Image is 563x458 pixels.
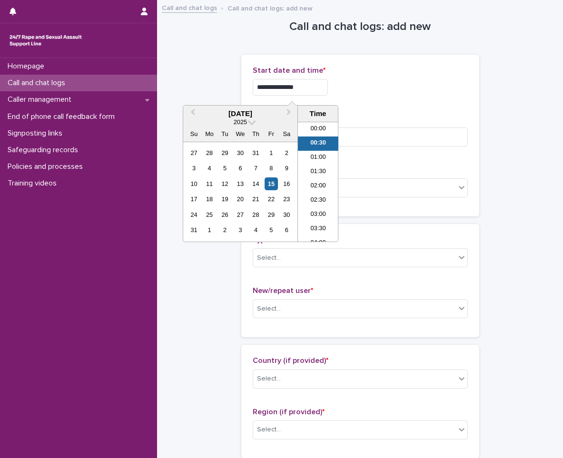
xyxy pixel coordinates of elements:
p: Training videos [4,179,64,188]
div: Choose Sunday, July 27th, 2025 [188,146,200,159]
li: 02:30 [298,194,338,208]
li: 01:30 [298,165,338,179]
p: Call and chat logs [4,78,73,88]
span: Region (if provided) [253,408,325,416]
div: Choose Wednesday, September 3rd, 2025 [234,224,247,236]
p: Caller management [4,95,79,104]
div: Fr [265,127,277,140]
div: Time [300,109,336,118]
li: 03:00 [298,208,338,222]
div: Choose Wednesday, July 30th, 2025 [234,146,247,159]
div: Choose Monday, August 4th, 2025 [203,162,216,175]
span: Start date and time [253,67,326,74]
div: Choose Saturday, August 23rd, 2025 [280,193,293,205]
div: Choose Sunday, August 31st, 2025 [188,224,200,236]
div: Choose Sunday, August 3rd, 2025 [188,162,200,175]
div: Choose Saturday, August 2nd, 2025 [280,146,293,159]
div: Choose Friday, August 29th, 2025 [265,208,277,221]
li: 04:00 [298,236,338,251]
div: Choose Thursday, August 14th, 2025 [249,177,262,190]
div: Select... [257,425,281,435]
div: Choose Tuesday, July 29th, 2025 [218,146,231,159]
div: Select... [257,304,281,314]
div: Choose Friday, August 8th, 2025 [265,162,277,175]
div: Choose Monday, September 1st, 2025 [203,224,216,236]
div: [DATE] [183,109,297,118]
a: Call and chat logs [162,2,217,13]
li: 02:00 [298,179,338,194]
div: Choose Saturday, August 30th, 2025 [280,208,293,221]
div: Choose Friday, August 15th, 2025 [265,177,277,190]
div: Choose Sunday, August 10th, 2025 [188,177,200,190]
div: Choose Tuesday, August 26th, 2025 [218,208,231,221]
div: Choose Tuesday, September 2nd, 2025 [218,224,231,236]
p: Safeguarding records [4,146,86,155]
div: We [234,127,247,140]
div: Choose Friday, August 22nd, 2025 [265,193,277,205]
div: month 2025-08 [186,145,294,238]
div: Tu [218,127,231,140]
div: Sa [280,127,293,140]
span: New/repeat user [253,287,313,294]
div: Choose Tuesday, August 12th, 2025 [218,177,231,190]
div: Choose Thursday, August 21st, 2025 [249,193,262,205]
p: End of phone call feedback form [4,112,122,121]
div: Choose Thursday, August 7th, 2025 [249,162,262,175]
div: Select... [257,253,281,263]
div: Choose Tuesday, August 19th, 2025 [218,193,231,205]
li: 03:30 [298,222,338,236]
p: Signposting links [4,129,70,138]
div: Choose Wednesday, August 6th, 2025 [234,162,247,175]
p: Policies and processes [4,162,90,171]
div: Choose Sunday, August 17th, 2025 [188,193,200,205]
div: Choose Saturday, August 16th, 2025 [280,177,293,190]
div: Choose Wednesday, August 27th, 2025 [234,208,247,221]
li: 01:00 [298,151,338,165]
div: Choose Wednesday, August 20th, 2025 [234,193,247,205]
span: 2025 [234,118,247,126]
div: Choose Wednesday, August 13th, 2025 [234,177,247,190]
div: Select... [257,374,281,384]
p: Homepage [4,62,52,71]
div: Choose Thursday, August 28th, 2025 [249,208,262,221]
div: Mo [203,127,216,140]
div: Choose Thursday, July 31st, 2025 [249,146,262,159]
div: Choose Monday, August 18th, 2025 [203,193,216,205]
div: Choose Monday, August 25th, 2025 [203,208,216,221]
div: Su [188,127,200,140]
li: 00:00 [298,122,338,136]
span: Country (if provided) [253,357,328,364]
div: Choose Thursday, September 4th, 2025 [249,224,262,236]
div: Choose Saturday, September 6th, 2025 [280,224,293,236]
div: Choose Sunday, August 24th, 2025 [188,208,200,221]
div: Choose Friday, September 5th, 2025 [265,224,277,236]
div: Choose Friday, August 1st, 2025 [265,146,277,159]
button: Previous Month [184,107,199,122]
h1: Call and chat logs: add new [241,20,479,34]
img: rhQMoQhaT3yELyF149Cw [8,31,84,50]
div: Choose Tuesday, August 5th, 2025 [218,162,231,175]
button: Next Month [282,107,297,122]
p: Call and chat logs: add new [227,2,313,13]
li: 00:30 [298,136,338,151]
div: Choose Saturday, August 9th, 2025 [280,162,293,175]
div: Choose Monday, July 28th, 2025 [203,146,216,159]
div: Th [249,127,262,140]
div: Choose Monday, August 11th, 2025 [203,177,216,190]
